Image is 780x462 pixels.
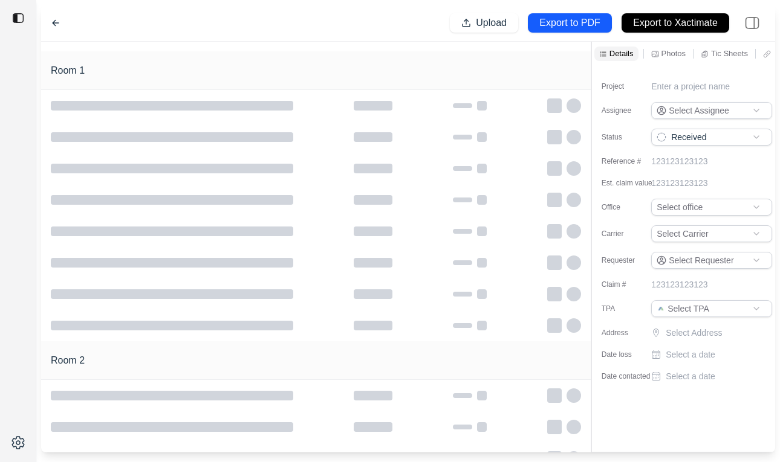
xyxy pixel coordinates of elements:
p: Export to Xactimate [633,16,718,30]
button: Export to PDF [528,13,612,33]
p: 123123123123 [651,278,707,290]
img: right-panel.svg [739,10,765,36]
h1: Room 1 [51,63,85,78]
label: Carrier [602,229,662,239]
p: Enter a project name [651,80,730,92]
p: Details [609,48,634,59]
label: Project [602,82,662,91]
label: Assignee [602,106,662,115]
p: Upload [476,16,507,30]
label: Office [602,202,662,212]
label: Reference # [602,156,662,166]
label: Claim # [602,280,662,289]
p: Select a date [666,348,715,361]
label: Est. claim value [602,178,662,188]
p: Select Address [666,327,775,339]
label: Status [602,132,662,142]
p: 123123123123 [651,177,707,189]
p: 123123123123 [651,155,707,167]
button: Export to Xactimate [622,13,729,33]
label: Date loss [602,350,662,359]
label: TPA [602,304,662,313]
p: Export to PDF [539,16,600,30]
label: Address [602,328,662,338]
h1: Room 2 [51,353,85,368]
img: toggle sidebar [12,12,24,24]
label: Requester [602,255,662,265]
p: Tic Sheets [711,48,748,59]
button: Upload [450,13,518,33]
p: Photos [661,48,686,59]
label: Date contacted [602,371,662,381]
p: Select a date [666,370,715,382]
